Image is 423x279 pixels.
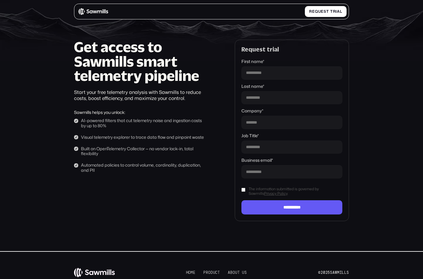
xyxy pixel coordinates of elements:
[74,89,206,101] div: Start your free telemetry analysis with Sawmills to reduce costs, boost efficiency, and maximize ...
[241,157,272,163] span: Business email
[81,135,206,140] div: Visual telemetry explorer to trace data flow and pinpoint waste
[321,270,330,275] span: 2025
[74,40,206,83] h1: Get access to Sawmills smart telemetry pipeline
[309,9,312,14] span: R
[235,271,237,275] span: u
[249,187,343,196] span: The information submitted is governed by Sawmills .
[81,118,206,128] div: AI-powered filters that cut telemetry noise and ingestion costs by up to 80%
[241,46,342,53] div: Request trial
[186,271,195,275] a: Home
[324,9,326,14] span: s
[318,9,321,14] span: u
[206,271,208,275] span: r
[228,271,230,275] span: A
[81,163,206,173] div: Automated policies to control volume, cardinality, duplication, and PII
[241,188,245,192] input: The information submitted is governed by SawmillsPrivacy Policy.
[188,271,191,275] span: o
[340,9,342,14] span: l
[241,133,257,138] span: Job Title
[330,9,333,14] span: t
[74,110,206,115] div: Sawmills helps you unlock:
[213,271,215,275] span: u
[233,271,235,275] span: o
[241,58,263,64] span: First name
[337,9,340,14] span: a
[237,271,240,275] span: t
[241,83,263,89] span: Last name
[326,9,329,14] span: t
[193,271,195,275] span: e
[244,271,247,275] span: s
[333,9,336,14] span: r
[208,271,211,275] span: o
[81,146,206,157] div: Built on OpenTelemetry Collector — no vendor lock-in, total flexibility
[318,271,349,275] div: © Sawmills
[191,271,193,275] span: m
[321,9,324,14] span: e
[228,271,247,275] a: Aboutus
[264,191,287,196] a: Privacy Policy
[218,271,220,275] span: t
[241,108,262,114] span: Company
[315,9,318,14] span: q
[203,271,220,275] a: Product
[215,271,218,275] span: c
[230,271,233,275] span: b
[336,9,337,14] span: i
[203,271,206,275] span: P
[312,9,315,14] span: e
[305,6,347,17] a: Requesttrial
[211,271,213,275] span: d
[242,271,244,275] span: u
[186,271,189,275] span: H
